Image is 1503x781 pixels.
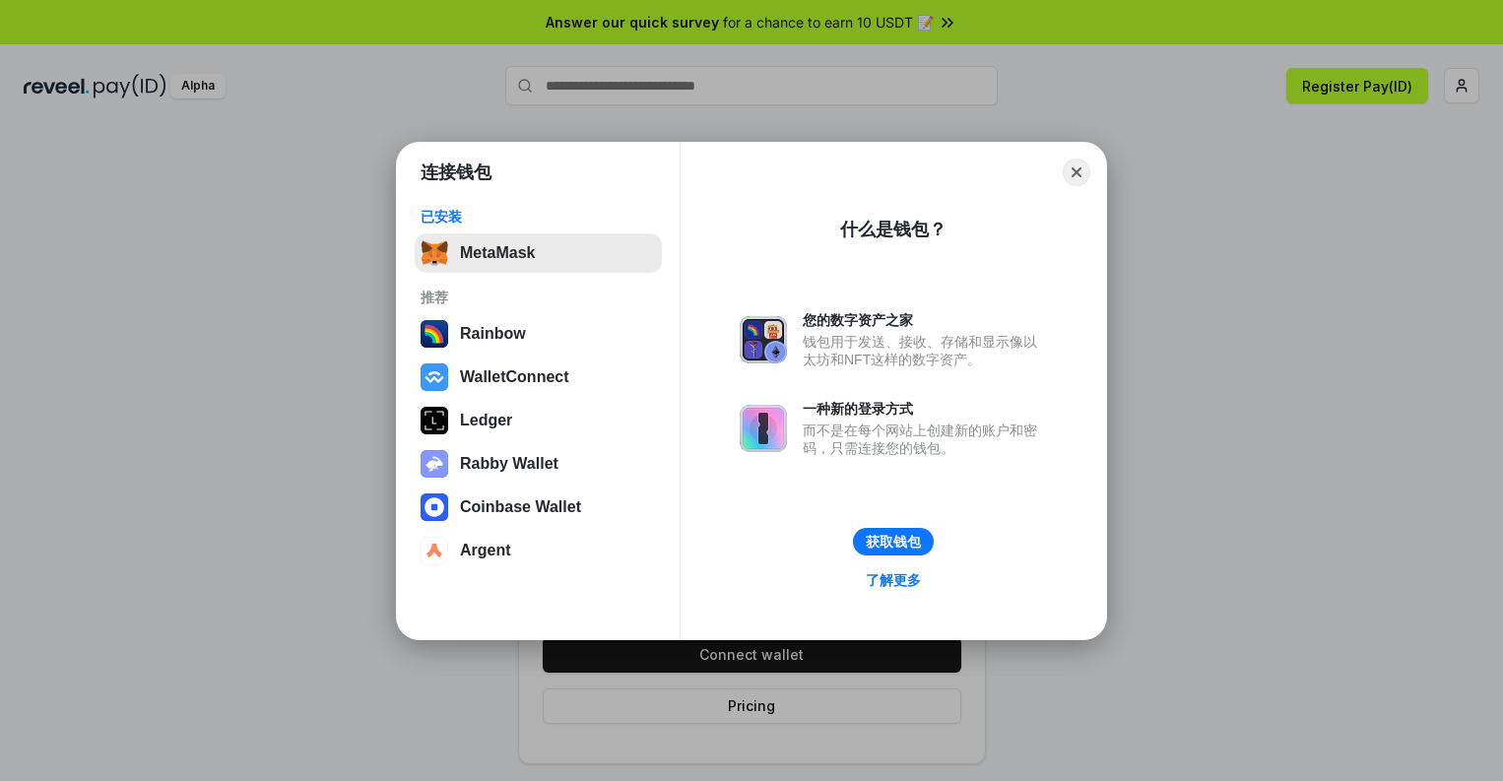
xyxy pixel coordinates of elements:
button: Argent [415,531,662,570]
button: Rabby Wallet [415,444,662,484]
div: WalletConnect [460,368,569,386]
h1: 连接钱包 [421,161,491,184]
img: svg+xml,%3Csvg%20width%3D%2228%22%20height%3D%2228%22%20viewBox%3D%220%200%2028%2028%22%20fill%3D... [421,537,448,564]
div: 了解更多 [866,571,921,589]
div: 而不是在每个网站上创建新的账户和密码，只需连接您的钱包。 [803,422,1047,457]
div: Ledger [460,412,512,429]
img: svg+xml,%3Csvg%20width%3D%2228%22%20height%3D%2228%22%20viewBox%3D%220%200%2028%2028%22%20fill%3D... [421,493,448,521]
img: svg+xml,%3Csvg%20xmlns%3D%22http%3A%2F%2Fwww.w3.org%2F2000%2Fsvg%22%20width%3D%2228%22%20height%3... [421,407,448,434]
button: Coinbase Wallet [415,488,662,527]
div: 已安装 [421,208,656,226]
div: 获取钱包 [866,533,921,551]
div: 什么是钱包？ [840,218,947,241]
div: 推荐 [421,289,656,306]
img: svg+xml,%3Csvg%20width%3D%22120%22%20height%3D%22120%22%20viewBox%3D%220%200%20120%20120%22%20fil... [421,320,448,348]
div: Coinbase Wallet [460,498,581,516]
button: Rainbow [415,314,662,354]
div: 一种新的登录方式 [803,400,1047,418]
div: MetaMask [460,244,535,262]
div: Rabby Wallet [460,455,558,473]
div: Argent [460,542,511,559]
img: svg+xml,%3Csvg%20xmlns%3D%22http%3A%2F%2Fwww.w3.org%2F2000%2Fsvg%22%20fill%3D%22none%22%20viewBox... [740,405,787,452]
button: Ledger [415,401,662,440]
button: WalletConnect [415,358,662,397]
a: 了解更多 [854,567,933,593]
div: 您的数字资产之家 [803,311,1047,329]
img: svg+xml,%3Csvg%20width%3D%2228%22%20height%3D%2228%22%20viewBox%3D%220%200%2028%2028%22%20fill%3D... [421,363,448,391]
button: 获取钱包 [853,528,934,555]
img: svg+xml,%3Csvg%20xmlns%3D%22http%3A%2F%2Fwww.w3.org%2F2000%2Fsvg%22%20fill%3D%22none%22%20viewBox... [740,316,787,363]
img: svg+xml,%3Csvg%20fill%3D%22none%22%20height%3D%2233%22%20viewBox%3D%220%200%2035%2033%22%20width%... [421,239,448,267]
div: Rainbow [460,325,526,343]
button: MetaMask [415,233,662,273]
button: Close [1063,159,1090,186]
img: svg+xml,%3Csvg%20xmlns%3D%22http%3A%2F%2Fwww.w3.org%2F2000%2Fsvg%22%20fill%3D%22none%22%20viewBox... [421,450,448,478]
div: 钱包用于发送、接收、存储和显示像以太坊和NFT这样的数字资产。 [803,333,1047,368]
